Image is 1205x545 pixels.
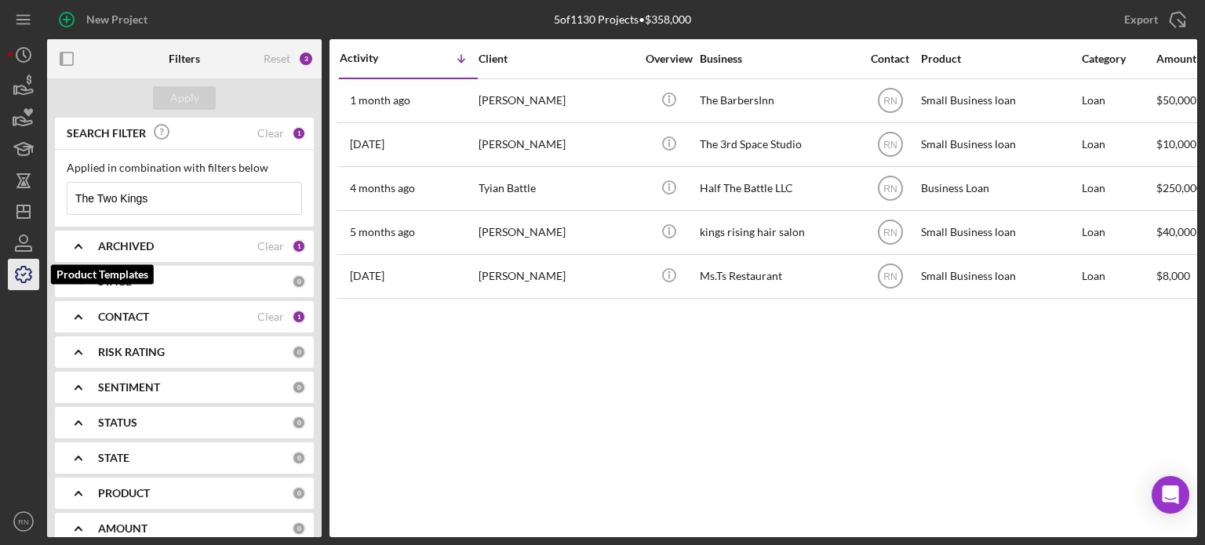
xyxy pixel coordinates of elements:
[98,416,137,429] b: STATUS
[18,518,29,526] text: RN
[350,270,384,282] time: 2024-12-06 17:44
[292,451,306,465] div: 0
[292,380,306,394] div: 0
[67,127,146,140] b: SEARCH FILTER
[921,168,1078,209] div: Business Loan
[861,53,919,65] div: Contact
[292,239,306,253] div: 1
[350,94,410,107] time: 2025-07-25 15:40
[98,346,165,358] b: RISK RATING
[1082,212,1155,253] div: Loan
[479,256,635,297] div: [PERSON_NAME]
[639,53,698,65] div: Overview
[1082,80,1155,122] div: Loan
[98,275,132,288] b: STAGE
[700,256,857,297] div: Ms.Ts Restaurant
[700,212,857,253] div: kings rising hair salon
[1082,53,1155,65] div: Category
[883,271,897,282] text: RN
[1152,476,1189,514] div: Open Intercom Messenger
[921,256,1078,297] div: Small Business loan
[921,80,1078,122] div: Small Business loan
[1082,168,1155,209] div: Loan
[479,53,635,65] div: Client
[292,521,306,536] div: 0
[98,522,147,535] b: AMOUNT
[257,127,284,140] div: Clear
[479,212,635,253] div: [PERSON_NAME]
[883,140,897,151] text: RN
[340,52,409,64] div: Activity
[67,162,302,174] div: Applied in combination with filters below
[1124,4,1158,35] div: Export
[350,226,415,238] time: 2025-04-01 04:22
[921,124,1078,165] div: Small Business loan
[8,506,39,537] button: RN
[292,416,306,430] div: 0
[1082,256,1155,297] div: Loan
[350,138,384,151] time: 2025-06-19 19:39
[554,13,691,26] div: 5 of 1130 Projects • $358,000
[98,487,150,500] b: PRODUCT
[98,381,160,394] b: SENTIMENT
[350,182,415,194] time: 2025-05-14 17:11
[170,86,199,110] div: Apply
[700,124,857,165] div: The 3rd Space Studio
[264,53,290,65] div: Reset
[292,310,306,324] div: 1
[153,86,216,110] button: Apply
[98,311,149,323] b: CONTACT
[47,4,163,35] button: New Project
[700,80,857,122] div: The BarbersInn
[479,124,635,165] div: [PERSON_NAME]
[883,96,897,107] text: RN
[1082,124,1155,165] div: Loan
[292,486,306,500] div: 0
[292,126,306,140] div: 1
[257,240,284,253] div: Clear
[292,345,306,359] div: 0
[169,53,200,65] b: Filters
[921,212,1078,253] div: Small Business loan
[883,183,897,194] text: RN
[86,4,147,35] div: New Project
[98,240,154,253] b: ARCHIVED
[883,227,897,238] text: RN
[298,51,314,67] div: 3
[257,311,284,323] div: Clear
[479,168,635,209] div: Tyian Battle
[700,168,857,209] div: Half The Battle LLC
[700,53,857,65] div: Business
[292,274,306,289] div: 0
[98,452,129,464] b: STATE
[479,80,635,122] div: [PERSON_NAME]
[1109,4,1197,35] button: Export
[921,53,1078,65] div: Product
